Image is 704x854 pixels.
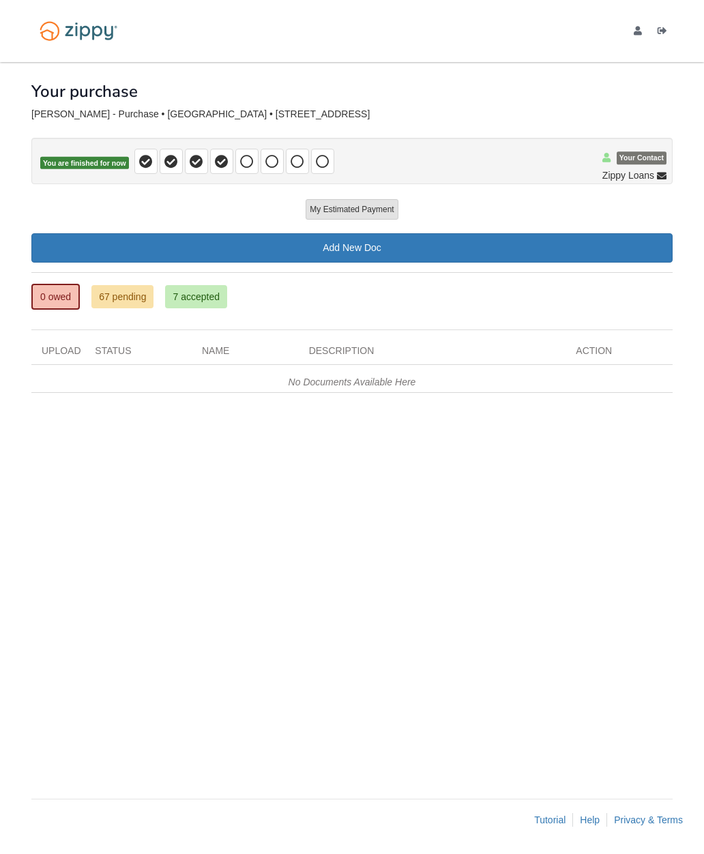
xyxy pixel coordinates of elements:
[580,814,600,825] a: Help
[634,26,647,40] a: edit profile
[31,284,80,310] a: 0 owed
[299,344,566,364] div: Description
[85,344,192,364] div: Status
[602,168,654,182] span: Zippy Loans
[91,285,153,308] a: 67 pending
[534,814,566,825] a: Tutorial
[614,814,683,825] a: Privacy & Terms
[31,15,126,47] img: Logo
[306,199,398,220] button: My Estimated Payment
[31,233,673,263] a: Add New Doc
[192,344,299,364] div: Name
[566,344,673,364] div: Action
[31,83,138,100] h1: Your purchase
[289,377,416,387] em: No Documents Available Here
[40,157,129,170] span: You are finished for now
[165,285,227,308] a: 7 accepted
[658,26,673,40] a: Log out
[31,108,673,120] div: [PERSON_NAME] - Purchase • [GEOGRAPHIC_DATA] • [STREET_ADDRESS]
[617,152,666,165] span: Your Contact
[31,344,85,364] div: Upload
